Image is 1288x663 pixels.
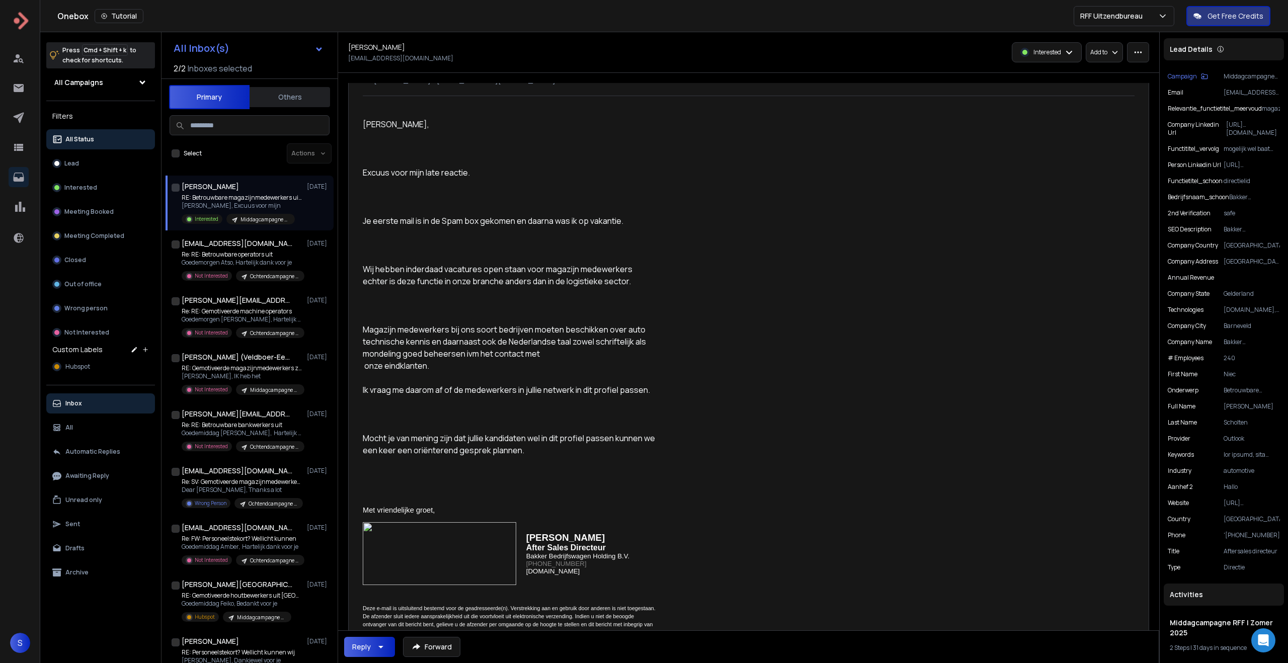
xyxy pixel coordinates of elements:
button: Hubspot [46,357,155,377]
p: Hubspot [195,613,215,621]
p: Not Interested [64,328,109,337]
button: Primary [169,85,250,109]
p: [PERSON_NAME] [1224,402,1280,410]
p: Unread only [65,496,102,504]
p: All [65,424,73,432]
p: [DATE] [307,637,330,645]
p: Ochtendcampagne RFF | Zomer 2025 [250,273,298,280]
p: Keywords [1168,451,1194,459]
h1: [PERSON_NAME] [348,42,405,52]
p: safe [1224,209,1280,217]
div: Open Intercom Messenger [1251,628,1275,652]
p: Ochtendcampagne RFF | Zomer 2025 [250,443,298,451]
td: [DOMAIN_NAME] [526,567,629,575]
p: Goedemiddag [PERSON_NAME], Hartelijk dank voor je [182,429,302,437]
span: 31 days in sequence [1193,643,1247,652]
h1: [EMAIL_ADDRESS][DOMAIN_NAME] [182,466,292,476]
p: Automatic Replies [65,448,120,456]
p: automotive [1224,467,1280,475]
p: Ochtendcampagne RFF | Zomer 2025 [250,329,298,337]
p: [URL][DOMAIN_NAME] [1224,499,1280,507]
p: [DATE] [307,353,330,361]
p: Niec [1224,370,1280,378]
span: 2 / 2 [174,62,186,74]
p: [EMAIL_ADDRESS][DOMAIN_NAME] [348,54,453,62]
span: [PERSON_NAME], [363,119,429,130]
p: Company Name [1168,338,1212,346]
p: Re: FW: Personeelstekort? Wellicht kunnen [182,535,302,543]
p: Bakker Bedrijfswagens [1224,338,1280,346]
p: Directie [1224,563,1280,571]
p: Onderwerp [1168,386,1198,394]
p: SEO Description [1168,225,1212,233]
td: After Sales Directeur [526,543,629,552]
p: directielid [1224,177,1280,185]
p: RE: Betrouwbare magazijnmedewerkers uit [GEOGRAPHIC_DATA] [182,194,302,202]
p: Website [1168,499,1189,507]
button: Tutorial [95,9,143,23]
p: RFF Uitzendbureau [1080,11,1147,21]
p: Campaign [1168,72,1197,80]
p: Bakker Bedrijfswagens is service- en sales dealer van de merken DAF Trucks, GINAF Trucks, TATRA T... [1224,225,1280,233]
p: Closed [64,256,86,264]
button: Meeting Completed [46,226,155,246]
p: [DATE] [307,410,330,418]
p: [GEOGRAPHIC_DATA] [1224,515,1280,523]
button: Meeting Booked [46,202,155,222]
p: Goedemorgen Atso, Hartelijk dank voor je [182,259,302,267]
h1: Middagcampagne RFF | Zomer 2025 [1170,618,1278,638]
p: Drafts [65,544,85,552]
p: [EMAIL_ADDRESS][DOMAIN_NAME] [1224,89,1280,97]
p: Bakker bedrijfswagens [1229,193,1280,201]
p: Get Free Credits [1207,11,1263,21]
span: Hubspot [65,363,90,371]
p: Re: RE: Betrouwbare operators uit [182,251,302,259]
p: Barneveld [1224,322,1280,330]
button: Interested [46,178,155,198]
p: Inbox [65,399,82,407]
span: Je eerste mail is in de Spam box gekomen en daarna was ik op vakantie. [363,215,623,226]
button: Automatic Replies [46,442,155,462]
p: [DATE] [307,239,330,247]
button: All Status [46,129,155,149]
h1: [PERSON_NAME] (Veldboer-Eenhoorn) [182,352,292,362]
p: Re: SV: Gemotiveerde magazijnmedewerkers uit [182,478,302,486]
p: Interested [195,215,218,223]
button: Campaign [1168,72,1208,80]
button: Archive [46,562,155,583]
p: Aanhef 2 [1168,483,1193,491]
p: Middagcampagne RFF | Zomer 2025 [1224,72,1280,80]
p: Company State [1168,290,1210,298]
p: Re: RE: Gemotiveerde machine operators [182,307,302,315]
p: Not Interested [195,443,228,450]
h1: [EMAIL_ADDRESS][DOMAIN_NAME] [182,238,292,248]
p: [DATE] [307,581,330,589]
p: Title [1168,547,1179,555]
p: lor ipsumd, sita consectetura, elits doeius, tempo incidi, utlab etdol, mag aliqua, enimadmini ve... [1224,451,1280,459]
h1: [EMAIL_ADDRESS][DOMAIN_NAME] [182,523,292,533]
span: Cmd + Shift + k [82,44,128,56]
button: All [46,418,155,438]
p: RE: Gemotiveerde magazijnmedewerkers zoekende naar [182,364,302,372]
span: Magazijn medewerkers bij ons soort bedrijven moeten beschikken over auto technische kennis en daa... [363,324,648,371]
p: First Name [1168,370,1197,378]
p: Meeting Booked [64,208,114,216]
div: Reply [352,642,371,652]
h1: [PERSON_NAME][EMAIL_ADDRESS][DOMAIN_NAME] [182,295,292,305]
button: Reply [344,637,395,657]
p: [URL][DOMAIN_NAME] [1224,161,1280,169]
p: magazijnmedewerkers [1262,105,1280,113]
h1: [PERSON_NAME] [182,182,239,192]
p: Wrong Person [195,500,226,507]
h1: [PERSON_NAME] [182,636,239,646]
span: Mocht je van mening zijn dat jullie kandidaten wel in dit profiel passen kunnen we een keer een o... [363,433,657,456]
p: All Status [65,135,94,143]
button: Wrong person [46,298,155,318]
button: Forward [403,637,460,657]
button: All Inbox(s) [166,38,332,58]
p: Gelderland [1224,290,1280,298]
p: Ochtendcampagne RFF | Zomer 2025 [250,557,298,564]
p: Not Interested [195,272,228,280]
button: Unread only [46,490,155,510]
p: Add to [1090,48,1107,56]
